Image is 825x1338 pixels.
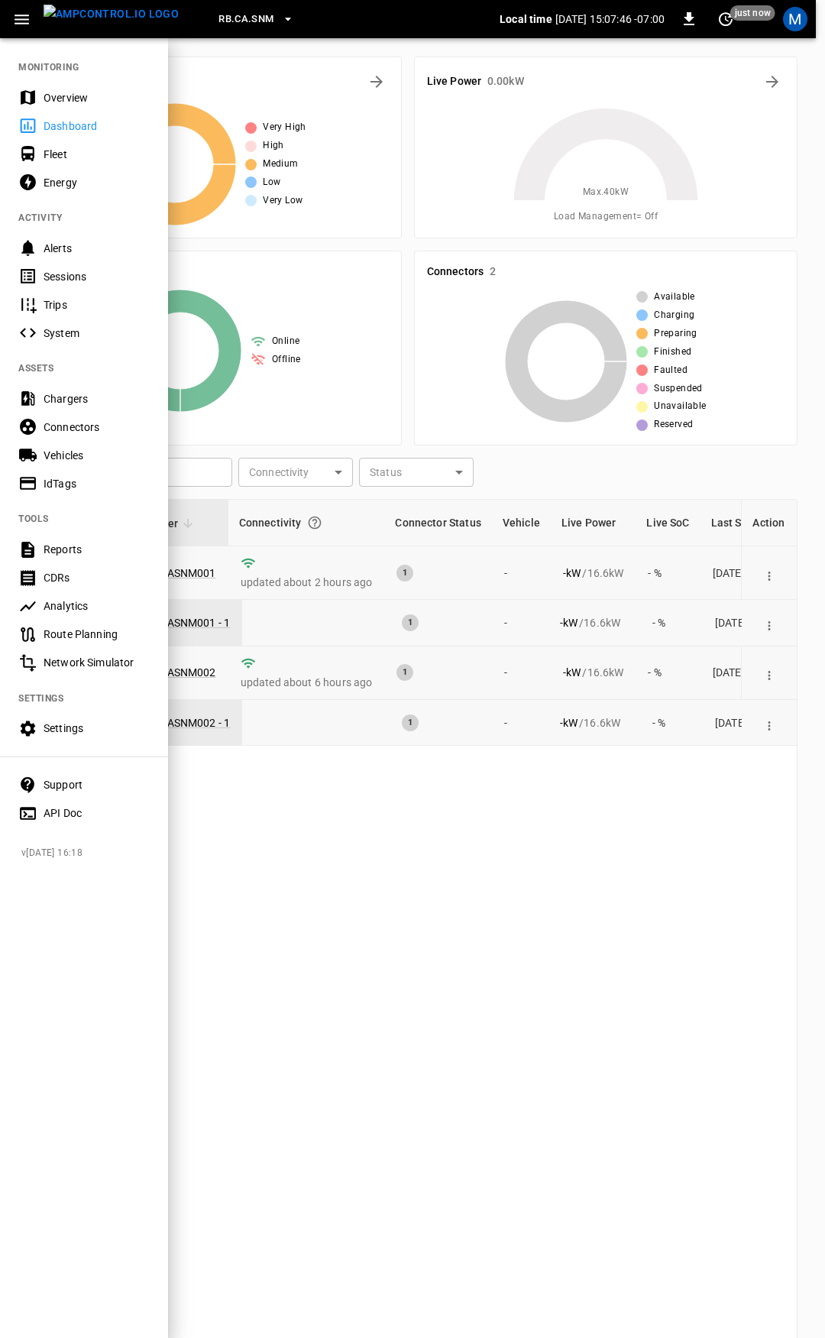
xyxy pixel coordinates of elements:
div: Alerts [44,241,150,256]
div: profile-icon [783,7,807,31]
div: Vehicles [44,448,150,463]
div: Support [44,777,150,792]
div: System [44,326,150,341]
div: Reports [44,542,150,557]
div: Dashboard [44,118,150,134]
p: [DATE] 15:07:46 -07:00 [555,11,665,27]
span: just now [730,5,775,21]
div: API Doc [44,805,150,821]
div: Fleet [44,147,150,162]
div: Analytics [44,598,150,614]
div: Chargers [44,391,150,407]
div: Trips [44,297,150,313]
p: Local time [500,11,552,27]
div: Energy [44,175,150,190]
span: RB.CA.SNM [218,11,273,28]
div: CDRs [44,570,150,585]
div: Sessions [44,269,150,284]
div: Connectors [44,420,150,435]
div: IdTags [44,476,150,491]
div: Network Simulator [44,655,150,670]
img: ampcontrol.io logo [44,5,179,24]
div: Settings [44,721,150,736]
div: Route Planning [44,627,150,642]
button: set refresh interval [713,7,738,31]
div: Overview [44,90,150,105]
span: v [DATE] 16:18 [21,846,156,861]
